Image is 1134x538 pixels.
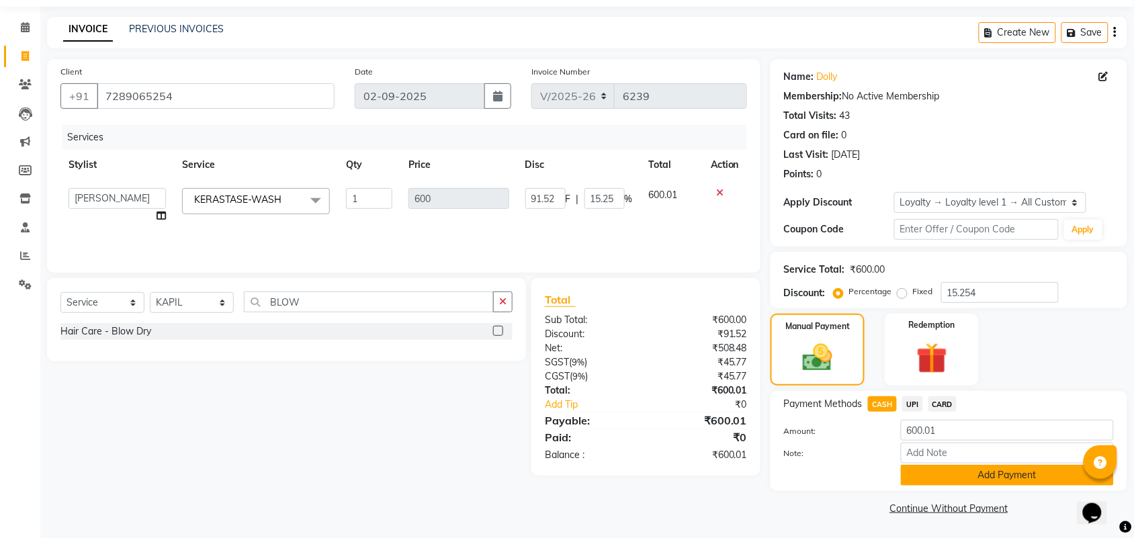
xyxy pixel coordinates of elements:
button: Add Payment [901,465,1114,486]
div: Card on file: [784,128,839,142]
span: 9% [572,357,584,367]
th: Disc [517,150,641,180]
div: Name: [784,70,814,84]
div: ₹0 [664,398,757,412]
a: Continue Without Payment [773,502,1125,516]
span: F [566,192,571,206]
div: ₹600.00 [646,313,757,327]
div: Services [62,125,757,150]
span: CGST [545,370,570,382]
div: Paid: [535,429,646,445]
img: _cash.svg [793,341,842,375]
div: Service Total: [784,263,845,277]
div: 43 [840,109,850,123]
div: ₹45.77 [646,355,757,369]
span: UPI [902,396,923,412]
span: 9% [572,371,585,382]
div: Net: [535,341,646,355]
button: Create New [979,22,1056,43]
div: Hair Care - Blow Dry [60,324,151,339]
div: ₹600.01 [646,448,757,462]
a: INVOICE [63,17,113,42]
span: KERASTASE-WASH [194,193,281,206]
div: Total Visits: [784,109,837,123]
span: 600.01 [649,189,678,201]
div: ( ) [535,369,646,384]
label: Note: [774,447,891,459]
label: Percentage [849,285,892,298]
label: Client [60,66,82,78]
th: Stylist [60,150,174,180]
button: Save [1061,22,1108,43]
span: | [576,192,579,206]
div: Sub Total: [535,313,646,327]
input: Enter Offer / Coupon Code [894,219,1059,240]
a: PREVIOUS INVOICES [129,23,224,35]
label: Date [355,66,373,78]
div: ₹45.77 [646,369,757,384]
input: Search or Scan [244,292,494,312]
div: 0 [817,167,822,181]
div: ₹600.01 [646,384,757,398]
div: [DATE] [832,148,861,162]
label: Amount: [774,425,891,437]
span: Total [545,293,576,307]
label: Redemption [909,319,955,331]
input: Add Note [901,443,1114,463]
th: Price [400,150,517,180]
span: Payment Methods [784,397,863,411]
div: ₹91.52 [646,327,757,341]
input: Search by Name/Mobile/Email/Code [97,83,335,109]
div: Coupon Code [784,222,894,236]
div: Discount: [535,327,646,341]
div: No Active Membership [784,89,1114,103]
span: CASH [868,396,897,412]
span: SGST [545,356,569,368]
div: Points: [784,167,814,181]
th: Service [174,150,338,180]
input: Amount [901,420,1114,441]
div: Apply Discount [784,195,894,210]
a: Add Tip [535,398,664,412]
span: % [625,192,633,206]
div: ₹600.01 [646,412,757,429]
div: Payable: [535,412,646,429]
th: Qty [338,150,400,180]
div: Balance : [535,448,646,462]
img: _gift.svg [907,339,957,377]
div: ₹600.00 [850,263,885,277]
a: x [281,193,288,206]
th: Total [641,150,703,180]
button: Apply [1064,220,1102,240]
div: Membership: [784,89,842,103]
div: ₹508.48 [646,341,757,355]
label: Fixed [913,285,933,298]
div: ₹0 [646,429,757,445]
div: ( ) [535,355,646,369]
div: Last Visit: [784,148,829,162]
a: Dolly [817,70,838,84]
div: 0 [842,128,847,142]
span: CARD [928,396,957,412]
div: Total: [535,384,646,398]
div: Discount: [784,286,826,300]
label: Invoice Number [531,66,590,78]
label: Manual Payment [785,320,850,332]
button: +91 [60,83,98,109]
iframe: chat widget [1078,484,1121,525]
th: Action [703,150,747,180]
